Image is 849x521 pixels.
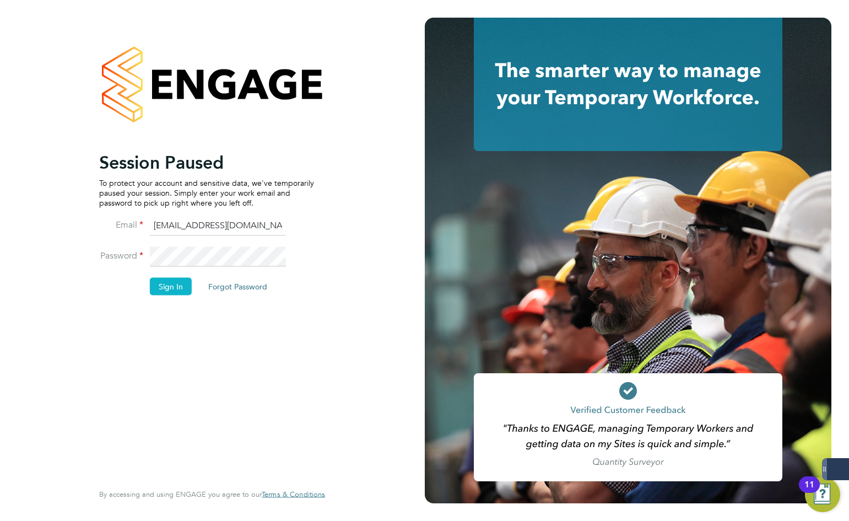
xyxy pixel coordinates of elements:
div: 11 [804,485,814,499]
button: Open Resource Center, 11 new notifications [805,477,840,512]
p: To protect your account and sensitive data, we've temporarily paused your session. Simply enter y... [99,178,314,208]
span: By accessing and using ENGAGE you agree to our [99,490,325,499]
button: Sign In [150,277,192,295]
label: Email [99,219,143,230]
span: Terms & Conditions [262,490,325,499]
h2: Session Paused [99,151,314,173]
label: Password [99,250,143,261]
a: Terms & Conditions [262,490,325,499]
button: Forgot Password [199,277,276,295]
input: Enter your work email... [150,216,286,236]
